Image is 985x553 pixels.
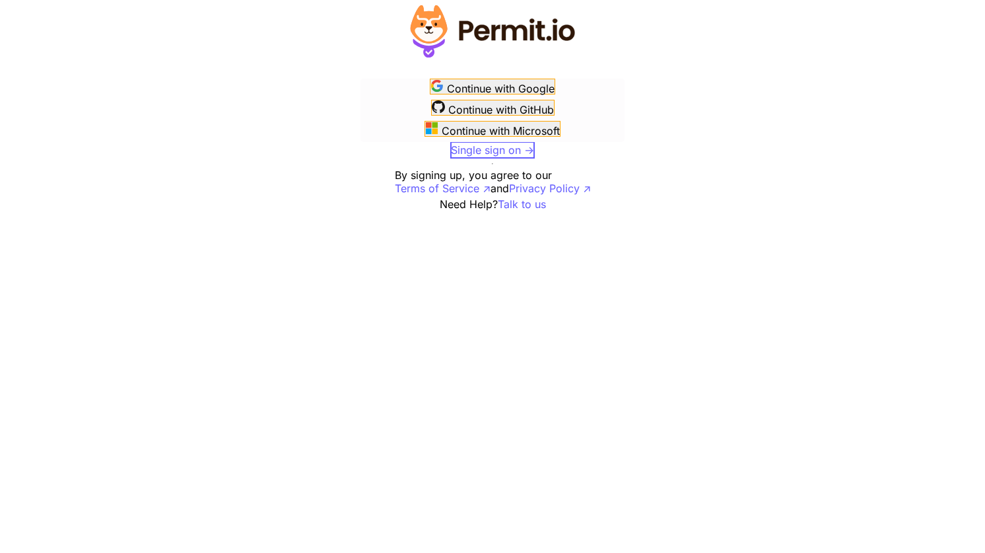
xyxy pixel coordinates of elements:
[395,182,491,195] a: Terms of Service ↗
[451,143,534,157] span: Single sign on ->
[498,198,546,211] a: Talk to us
[425,121,560,137] button: Continue with Microsoft
[395,170,591,196] p: By signing up, you agree to our and
[451,142,534,158] a: Single sign on ->
[447,82,555,95] span: Continue with Google
[430,79,555,94] button: Continue with Google
[440,196,546,212] p: Need Help?
[448,103,554,116] span: Continue with GitHub
[431,100,555,116] button: Continue with GitHub
[509,182,591,195] a: Privacy Policy ↗
[442,124,560,137] span: Continue with Microsoft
